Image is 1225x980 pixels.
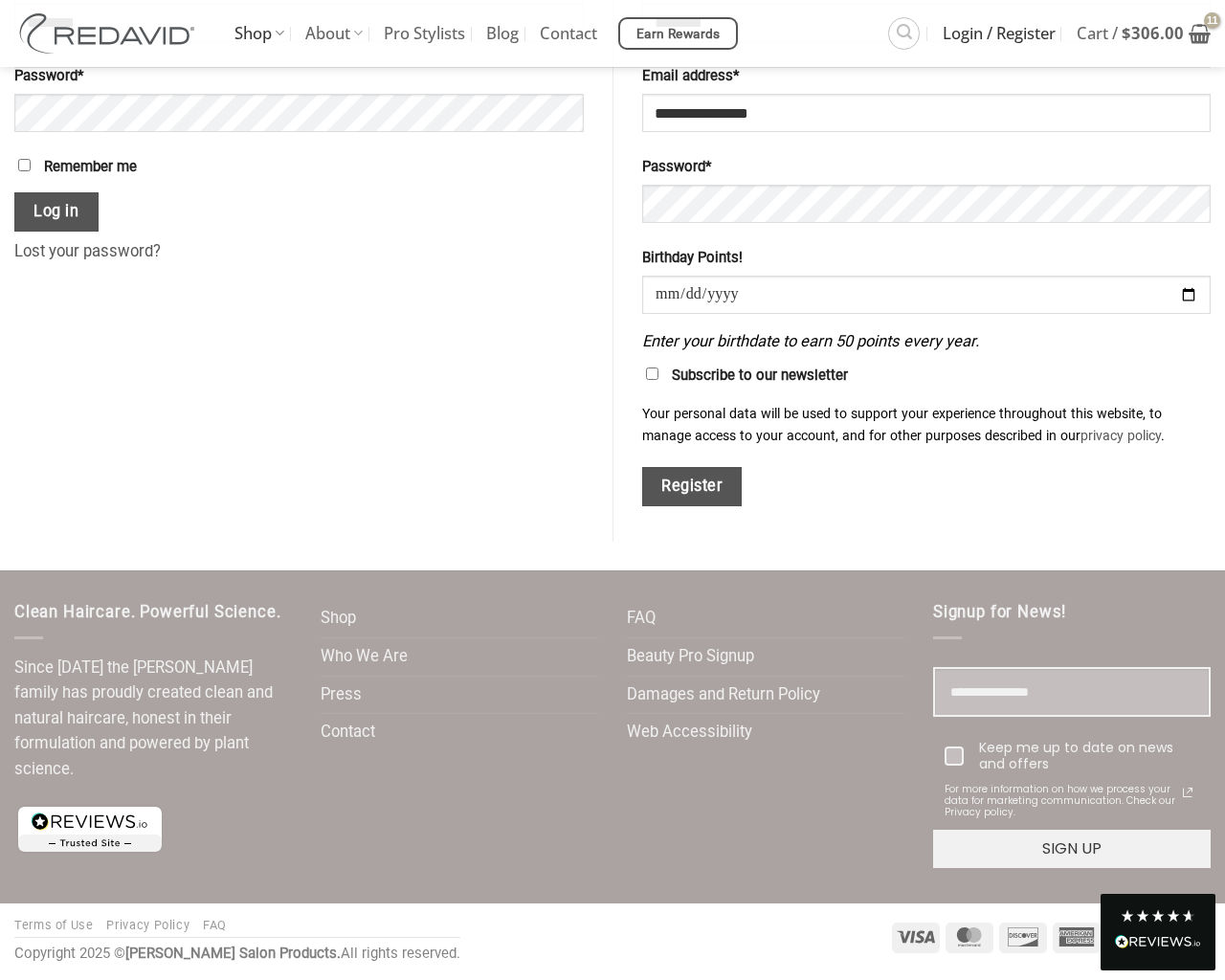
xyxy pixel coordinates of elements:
[14,943,460,966] div: Copyright 2025 © All rights reserved.
[646,367,658,380] input: Subscribe to our newsletter
[321,600,356,637] a: Shop
[1115,931,1201,956] div: Read All Reviews
[627,677,820,714] a: Damages and Return Policy
[14,656,292,783] p: Since [DATE] the [PERSON_NAME] family has proudly created clean and natural haircare, honest in t...
[636,24,721,45] span: Earn Rewards
[14,603,280,621] span: Clean Haircare. Powerful Science.
[627,638,754,676] a: Beauty Pro Signup
[125,945,341,962] strong: [PERSON_NAME] Salon Products.
[18,159,31,171] input: Remember me
[1077,10,1184,57] span: Cart /
[1115,935,1201,948] img: REVIEWS.io
[642,65,1211,88] label: Email address
[44,158,137,175] span: Remember me
[14,192,99,232] button: Log in
[14,242,161,260] a: Lost your password?
[618,17,738,50] a: Earn Rewards
[1176,781,1199,804] a: Read our Privacy Policy
[1101,894,1215,970] div: Read All Reviews
[1120,908,1196,924] div: 4.8 Stars
[1176,781,1199,804] svg: link icon
[1122,22,1184,44] bdi: 306.00
[627,714,752,751] a: Web Accessibility
[14,13,206,54] img: REDAVID Salon Products | United States
[14,803,166,856] img: reviews-trust-logo-1.png
[642,247,1211,270] label: Birthday Points!
[627,600,656,637] a: FAQ
[933,830,1211,868] button: SIGN UP
[933,603,1066,621] span: Signup for News!
[943,10,1056,57] span: Login / Register
[642,332,979,350] em: Enter your birthdate to earn 50 points every year.
[1080,428,1161,443] a: privacy policy
[14,918,94,932] a: Terms of Use
[933,667,1211,718] input: Email field
[106,918,189,932] a: Privacy Policy
[321,714,375,751] a: Contact
[1122,22,1131,44] span: $
[642,467,742,506] button: Register
[321,638,408,676] a: Who We Are
[203,918,227,932] a: FAQ
[321,677,362,714] a: Press
[14,65,584,88] label: Password
[642,403,1211,446] p: Your personal data will be used to support your experience throughout this website, to manage acc...
[889,920,1211,953] div: Payment icons
[979,740,1199,772] div: Keep me up to date on news and offers
[945,784,1176,818] span: For more information on how we process your data for marketing communication. Check our Privacy p...
[672,367,848,384] span: Subscribe to our newsletter
[888,17,920,49] a: Search
[642,156,1211,179] label: Password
